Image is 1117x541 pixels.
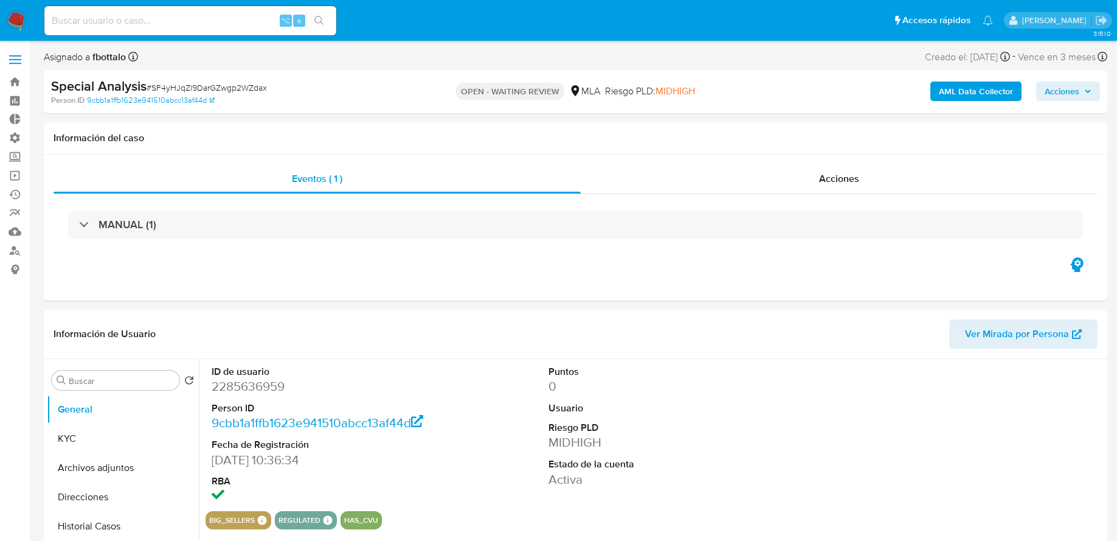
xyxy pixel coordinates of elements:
div: MLA [569,85,600,98]
dd: MIDHIGH [548,434,761,451]
button: Buscar [57,375,66,385]
p: OPEN - WAITING REVIEW [456,83,564,100]
button: regulated [278,518,320,523]
span: Accesos rápidos [902,14,970,27]
h1: Información de Usuario [54,328,156,340]
b: Person ID [51,95,85,106]
button: Historial Casos [47,512,199,541]
span: ⌥ [281,15,290,26]
span: - [1012,49,1015,65]
button: has_cvu [344,518,378,523]
dt: Riesgo PLD [548,421,761,435]
dt: RBA [212,475,424,488]
span: Acciones [819,172,859,186]
b: AML Data Collector [939,82,1013,101]
button: Volver al orden por defecto [184,375,194,389]
a: Salir [1095,14,1108,27]
span: Vence en 3 meses [1018,51,1096,64]
span: Eventos ( 1 ) [292,172,342,186]
button: AML Data Collector [930,82,1022,101]
input: Buscar usuario o caso... [44,13,336,29]
a: 9cbb1a1ffb1623e941510abcc13af44d [87,95,215,106]
button: Acciones [1036,82,1100,101]
dt: Estado de la cuenta [548,458,761,471]
dt: Fecha de Registración [212,438,424,452]
button: Direcciones [47,483,199,512]
dt: Person ID [212,402,424,415]
div: Creado el: [DATE] [925,49,1010,65]
span: s [297,15,301,26]
dt: Usuario [548,402,761,415]
h1: Información del caso [54,132,1098,144]
span: Riesgo PLD: [605,85,695,98]
dt: ID de usuario [212,365,424,379]
span: Asignado a [44,51,126,64]
span: MIDHIGH [655,84,695,98]
p: fabricio.bottalo@mercadolibre.com [1022,15,1091,26]
b: fbottalo [90,50,126,64]
dd: 2285636959 [212,378,424,395]
dd: [DATE] 10:36:34 [212,452,424,469]
button: KYC [47,424,199,453]
a: Notificaciones [983,15,993,26]
a: 9cbb1a1ffb1623e941510abcc13af44d [212,414,424,431]
h3: MANUAL (1) [99,218,156,231]
span: Ver Mirada por Persona [965,319,1069,349]
div: MANUAL (1) [68,211,1083,239]
span: # SF4yHJqZl9DarGZwgp2WZdax [147,82,267,94]
button: Ver Mirada por Persona [949,319,1098,349]
b: Special Analysis [51,76,147,96]
dt: Puntos [548,365,761,379]
button: General [47,395,199,424]
dd: Activa [548,471,761,488]
input: Buscar [69,375,175,386]
button: search-icon [306,12,331,29]
span: Acciones [1045,82,1079,101]
dd: 0 [548,378,761,395]
button: big_sellers [209,518,255,523]
button: Archivos adjuntos [47,453,199,483]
